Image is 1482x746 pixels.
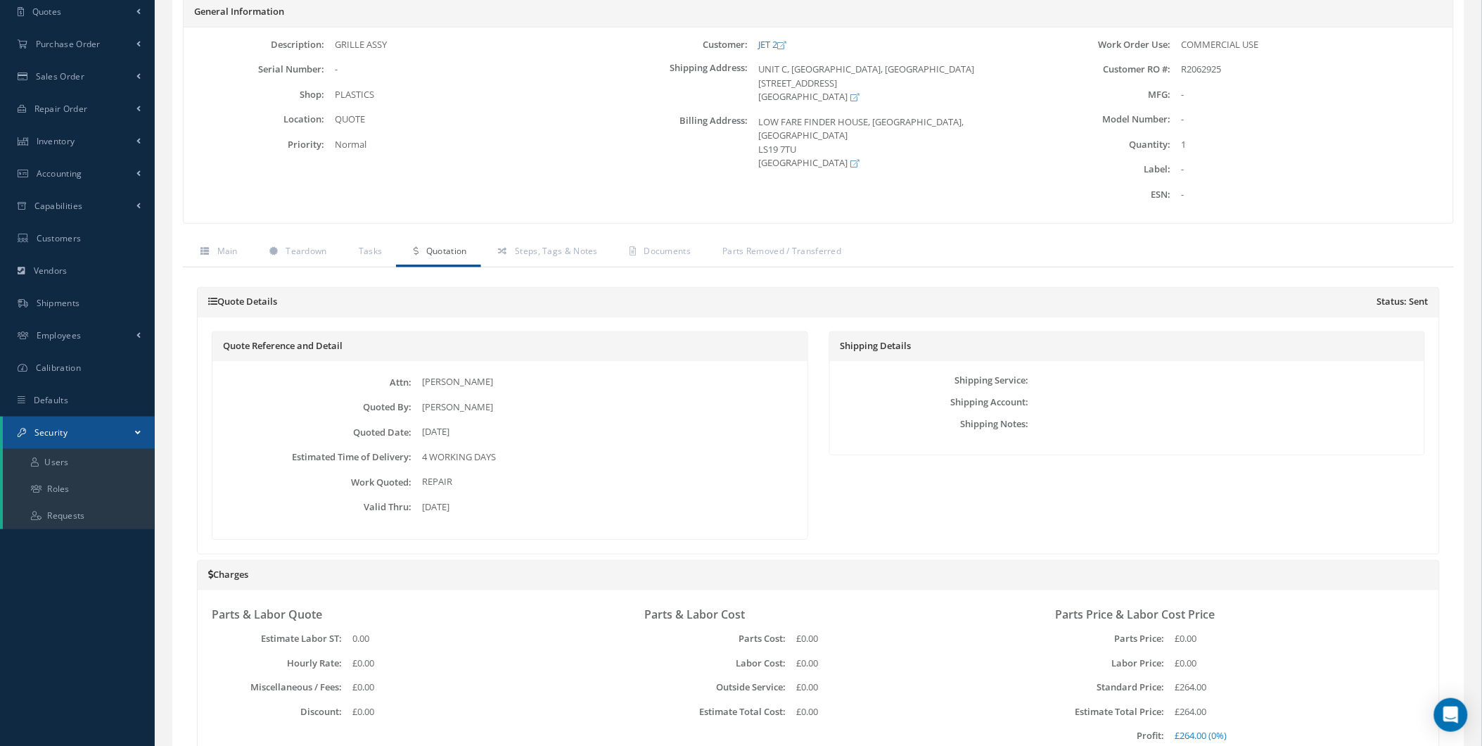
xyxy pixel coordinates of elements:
div: [PERSON_NAME] [411,400,803,415]
span: Parts Removed / Transferred [722,245,841,257]
label: Quoted By: [216,402,411,412]
span: Calibration [36,362,81,374]
label: Profit: [1035,731,1165,741]
div: £0.00 [1165,657,1393,671]
span: £264.00 (0%) [1175,729,1227,742]
div: £0.00 [786,657,1014,671]
label: MFG: [1030,89,1171,100]
span: Security [34,426,68,438]
a: Charges [208,568,248,581]
div: COMMERCIAL USE [1171,38,1453,52]
div: - [1171,113,1453,127]
label: Estimate Total Cost: [623,707,786,717]
div: 1 [1171,138,1453,152]
label: Priority: [184,139,325,150]
h3: Parts & Labor Quote [212,608,602,621]
span: Accounting [37,167,82,179]
label: Miscellaneous / Fees: [212,682,342,693]
label: Attn: [216,377,411,388]
a: Users [3,449,158,476]
h3: Parts & Labor Cost [644,608,992,621]
div: £0.00 [1165,632,1393,646]
h5: Quote Reference and Detail [223,341,797,352]
label: Work Quoted: [216,477,411,488]
div: £0.00 [342,705,570,719]
a: Roles [3,476,158,502]
label: ESN: [1030,189,1171,200]
div: £0.00 [342,681,570,695]
label: Shipping Address: [607,63,748,104]
div: £0.00 [786,681,1014,695]
span: Steps, Tags & Notes [515,245,598,257]
div: LOW FARE FINDER HOUSE, [GEOGRAPHIC_DATA], [GEOGRAPHIC_DATA] LS19 7TU [GEOGRAPHIC_DATA] [748,115,1030,170]
label: Parts Cost: [623,633,786,644]
div: QUOTE [325,113,607,127]
div: £0.00 [786,632,1014,646]
span: Employees [37,329,82,341]
label: Discount: [212,707,342,717]
div: Open Intercom Messenger [1434,698,1468,732]
label: Model Number: [1030,114,1171,125]
span: Capabilities [34,200,83,212]
a: Quote Details [208,295,277,308]
div: - [1171,188,1453,202]
h5: Shipping Details [841,341,1414,352]
div: [DATE] [411,500,803,514]
label: Billing Address: [607,115,748,170]
a: Main [183,238,252,267]
div: - [1171,88,1453,102]
a: Documents [612,238,705,267]
a: Parts Removed / Transferred [705,238,855,267]
div: £264.00 [1165,681,1393,695]
div: 0.00 [342,632,570,646]
span: Purchase Order [36,38,101,50]
span: Quotes [32,6,62,18]
a: Security [3,417,155,449]
label: Labor Price: [1035,658,1165,669]
a: Steps, Tags & Notes [481,238,612,267]
label: Customer RO #: [1030,64,1171,75]
label: Label: [1030,164,1171,175]
label: Valid Thru: [216,502,411,512]
span: - [336,63,338,75]
a: Teardown [252,238,341,267]
div: UNIT C, [GEOGRAPHIC_DATA], [GEOGRAPHIC_DATA] [STREET_ADDRESS] [GEOGRAPHIC_DATA] [748,63,1030,104]
label: Description: [184,39,325,50]
div: £264.00 [1165,705,1393,719]
span: Quotation [426,245,467,257]
span: Shipments [37,297,80,309]
label: Parts Price: [1035,633,1165,644]
span: Vendors [34,265,68,277]
a: Requests [3,502,158,529]
div: Normal [325,138,607,152]
label: Shop: [184,89,325,100]
div: - [1171,163,1453,177]
span: Defaults [34,394,68,406]
div: £0.00 [786,705,1014,719]
span: Tasks [359,245,383,257]
span: R2062925 [1182,63,1222,75]
label: Standard Price: [1035,682,1165,693]
a: Tasks [341,238,397,267]
div: PLASTICS [325,88,607,102]
h3: Parts Price & Labor Cost Price [1056,608,1404,621]
label: Quoted Date: [216,427,411,438]
div: [PERSON_NAME] [411,375,803,389]
span: Repair Order [34,103,88,115]
label: Work Order Use: [1030,39,1171,50]
span: Sales Order [36,70,84,82]
h5: General Information [194,6,1443,18]
span: Status: Sent [1377,296,1429,308]
label: Customer: [607,39,748,50]
label: Quantity: [1030,139,1171,150]
label: Outside Service: [623,682,786,693]
span: Inventory [37,135,75,147]
label: Estimated Time of Delivery: [216,452,411,462]
div: GRILLE ASSY [325,38,607,52]
div: [DATE] [411,425,803,439]
label: Estimate Labor ST: [212,633,342,644]
span: Documents [644,245,691,257]
label: Estimate Total Price: [1035,707,1165,717]
span: Main [217,245,238,257]
a: Quotation [396,238,480,267]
